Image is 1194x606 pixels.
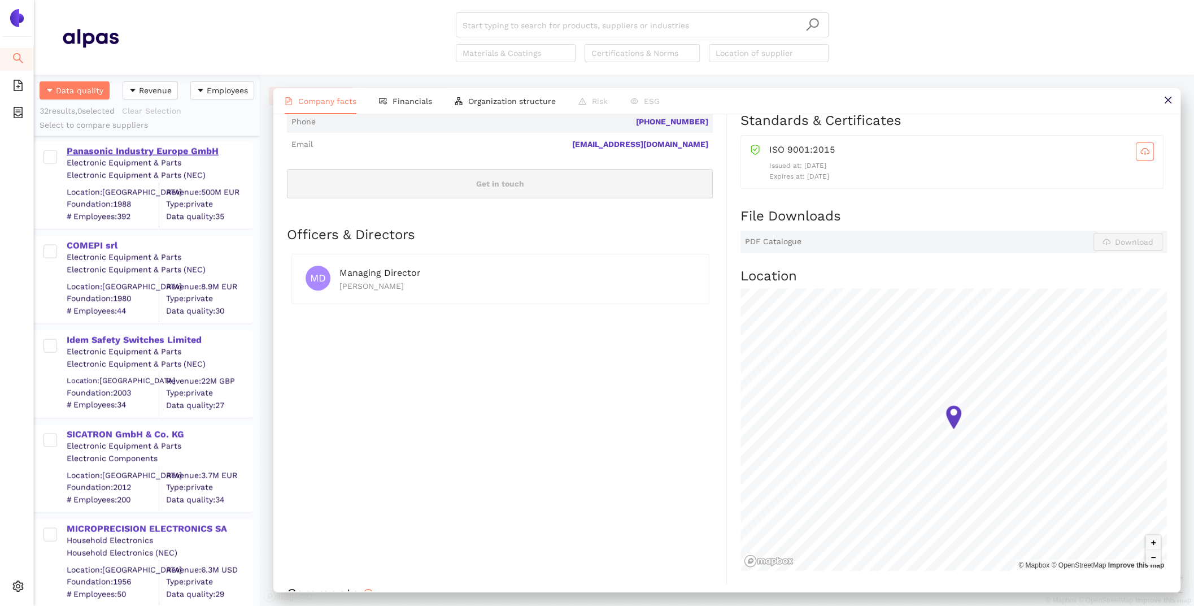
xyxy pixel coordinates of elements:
span: Organization structure [468,97,556,106]
button: caret-downRevenue [123,81,178,99]
h2: Location [740,267,1167,286]
span: setting [12,577,24,599]
span: cloud-download [1136,147,1153,156]
div: SICATRON GmbH & Co. KG [67,428,252,441]
span: apartment [455,97,463,105]
div: ISO 9001:2015 [769,142,1154,161]
div: Electronic Equipment & Parts (NEC) [67,170,252,181]
span: caret-down [46,86,54,96]
span: file-add [12,76,24,98]
span: 32 results, 0 selected [40,106,115,115]
a: Mapbox logo [744,555,794,568]
span: ESG [644,97,660,106]
div: Location: [GEOGRAPHIC_DATA] [67,187,159,198]
span: safety-certificate [750,142,760,155]
span: Foundation: 1980 [67,293,159,305]
span: Type: private [166,199,252,210]
span: Foundation: 1988 [67,199,159,210]
button: caret-downEmployees [190,81,254,99]
span: Phone [291,116,316,128]
button: close [1155,88,1180,114]
span: # Employees: 392 [67,211,159,222]
div: Electronic Components [67,453,252,465]
div: Revenue: 22M GBP [166,375,252,387]
span: Foundation: 2012 [67,482,159,494]
span: Data quality: 30 [166,305,252,317]
img: Logo [8,9,26,27]
h2: Officers & Directors [287,226,713,245]
span: # Employees: 44 [67,305,159,317]
p: Issued at: [DATE] [769,161,1154,171]
span: Data quality: 29 [166,588,252,600]
span: Data quality [56,84,103,97]
button: caret-downData quality [40,81,110,99]
span: # Employees: 200 [67,494,159,505]
span: Risk [592,97,608,106]
span: Data quality: 34 [166,494,252,505]
canvas: Map [740,288,1167,571]
span: Company facts [298,97,356,106]
span: warning [578,97,586,105]
span: Type: private [166,293,252,305]
div: [PERSON_NAME] [339,280,695,292]
span: container [12,103,24,125]
button: Zoom in [1146,535,1161,550]
span: Managing Director [339,267,421,278]
span: eye [630,97,638,105]
div: Location: [GEOGRAPHIC_DATA] [67,281,159,292]
img: Homepage [62,24,119,52]
div: COMEPI srl [67,240,252,252]
span: search [12,49,24,71]
div: Revenue: 3.7M EUR [166,470,252,481]
div: Revenue: 6.3M USD [166,564,252,575]
span: close [1164,96,1173,105]
div: Electronic Equipment & Parts [67,252,252,263]
span: Employees [207,84,248,97]
div: Location: [GEOGRAPHIC_DATA] [67,470,159,481]
span: Type: private [166,482,252,494]
div: Electronic Equipment & Parts [67,441,252,452]
span: caret-down [129,86,137,96]
div: Electronic Equipment & Parts [67,347,252,358]
span: PDF Catalogue [745,236,801,248]
div: Revenue: 500M EUR [166,187,252,198]
span: file-text [285,97,293,105]
button: cloud-download [1136,142,1154,161]
span: Financials [393,97,432,106]
span: info-circle [364,589,373,598]
div: MICROPRECISION ELECTRONICS SA [67,523,252,535]
span: fund-view [379,97,387,105]
h2: Comments [287,585,1167,604]
div: Electronic Equipment & Parts (NEC) [67,359,252,370]
span: Revenue [139,84,172,97]
button: Zoom out [1146,550,1161,565]
div: Location: [GEOGRAPHIC_DATA] [67,564,159,575]
div: Location: [GEOGRAPHIC_DATA] [67,375,159,386]
div: Household Electronics [67,535,252,547]
span: Type: private [166,388,252,399]
span: Foundation: 1956 [67,577,159,588]
span: # Employees: 34 [67,400,159,411]
span: Email [291,139,313,150]
span: MD [310,266,326,291]
div: Electronic Equipment & Parts (NEC) [67,265,252,276]
h2: File Downloads [740,207,1167,226]
div: Household Electronics (NEC) [67,548,252,559]
div: Idem Safety Switches Limited [67,334,252,347]
span: # Employees: 50 [67,588,159,600]
span: Type: private [166,577,252,588]
div: Select to compare suppliers [40,120,254,131]
span: Data quality: 35 [166,211,252,222]
div: Electronic Equipment & Parts [67,158,252,169]
p: Expires at: [DATE] [769,171,1154,182]
div: Revenue: 8.9M EUR [166,281,252,292]
div: Panasonic Industry Europe GmbH [67,145,252,158]
button: Clear Selection [121,102,189,120]
span: Data quality: 27 [166,400,252,411]
span: search [805,18,820,32]
span: caret-down [197,86,204,96]
h2: Standards & Certificates [740,111,1167,131]
span: Foundation: 2003 [67,387,159,399]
